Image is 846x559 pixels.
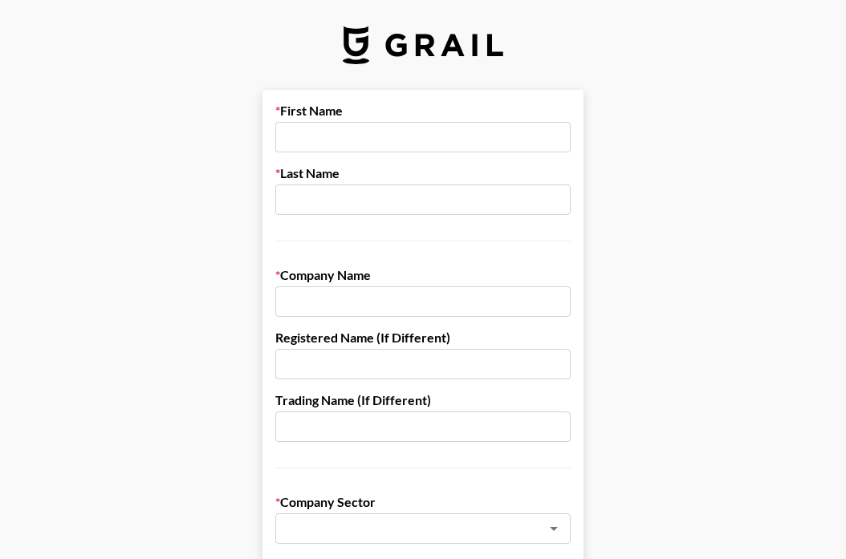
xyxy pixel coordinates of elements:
label: First Name [275,103,571,119]
label: Company Sector [275,494,571,510]
button: Open [543,517,565,540]
img: Grail Talent Logo [343,26,503,64]
label: Registered Name (If Different) [275,330,571,346]
label: Last Name [275,165,571,181]
label: Company Name [275,267,571,283]
label: Trading Name (If Different) [275,392,571,408]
